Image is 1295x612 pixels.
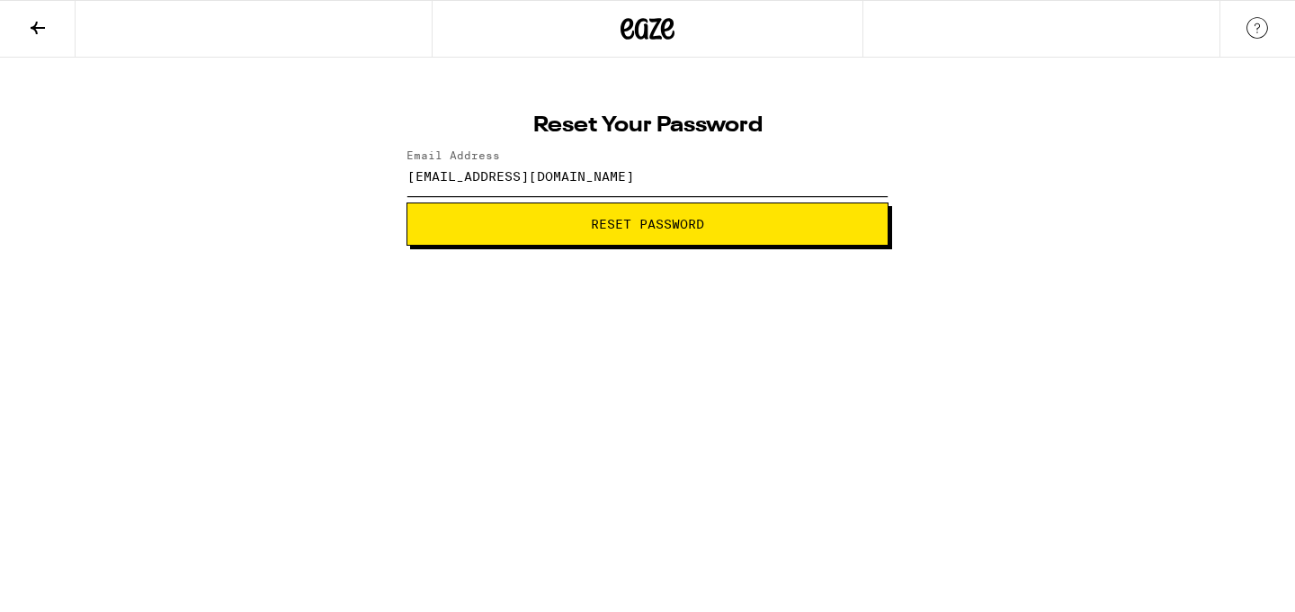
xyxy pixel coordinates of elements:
h1: Reset Your Password [406,115,889,137]
input: Email Address [406,156,889,196]
label: Email Address [406,149,500,161]
span: Reset Password [591,218,704,230]
span: Hi. Need any help? [11,13,129,27]
button: Reset Password [406,202,889,246]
